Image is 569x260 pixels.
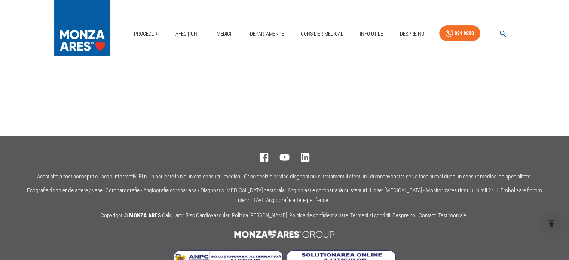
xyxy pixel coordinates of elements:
a: Departamente [247,26,287,42]
a: Embolizare fibrom uterin [238,187,542,204]
a: 031 9300 [439,25,480,42]
a: Coronarografie - Angiografie coronariana / Diagnostic [MEDICAL_DATA] pectorala [105,187,285,194]
a: Testimoniale [438,212,466,219]
a: Contact [419,212,436,219]
a: Proceduri [131,26,162,42]
img: MONZA ARES Group [230,227,339,242]
a: Info Utile [357,26,386,42]
a: Despre noi [392,212,416,219]
a: TAVI [253,197,263,204]
a: Ecografia doppler de artere / vene [27,187,103,194]
a: Politica de confidentialitate [289,212,348,219]
a: Termeni si conditii [350,212,390,219]
a: Politica [PERSON_NAME] [232,212,287,219]
a: Angioplastie coronariană cu stenturi [288,187,367,194]
a: Calculator Risc Cardiovascular [162,212,230,219]
div: 031 9300 [455,29,474,38]
a: Medici [212,26,236,42]
a: Angiografie artere periferice [266,197,328,204]
p: Copyright © [101,211,468,221]
a: Despre Noi [397,26,428,42]
p: Acest site a fost conceput cu scop informativ. El nu inlocuieste in niciun caz consultul medical.... [37,174,532,180]
button: delete [541,213,562,234]
a: Consilier Medical [297,26,346,42]
span: MONZA ARES [129,212,161,219]
a: Holter [MEDICAL_DATA] - Monitorizarea ritmului inimii 24H [370,187,498,194]
a: Afecțiuni [172,26,202,42]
